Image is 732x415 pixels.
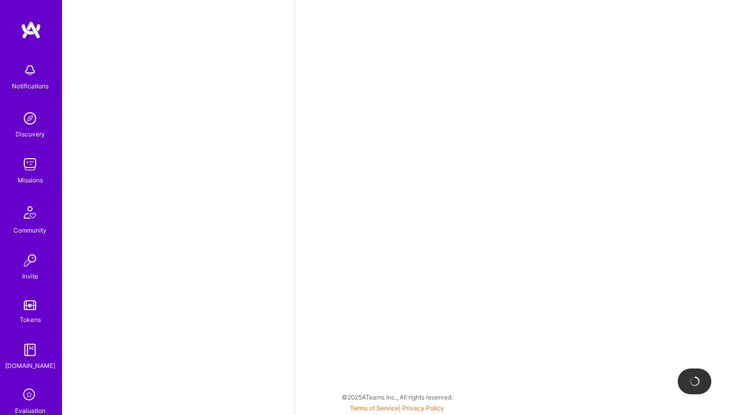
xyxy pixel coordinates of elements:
div: Community [13,225,47,236]
img: tokens [24,300,36,310]
img: teamwork [20,154,40,175]
img: logo [21,21,41,39]
div: Missions [18,175,43,186]
i: icon SelectionTeam [20,386,40,405]
img: bell [20,60,40,81]
div: Discovery [16,129,45,140]
img: guide book [20,340,40,360]
div: Tokens [20,314,41,325]
div: Notifications [12,81,49,91]
div: © 2025 ATeams Inc., All rights reserved. [62,384,732,410]
img: Community [18,200,42,225]
a: Privacy Policy [402,404,444,412]
span: | [350,404,444,412]
img: Invite [20,250,40,271]
div: [DOMAIN_NAME] [5,360,55,371]
div: Invite [22,271,38,282]
a: Terms of Service [350,404,399,412]
img: discovery [20,108,40,129]
img: loading [687,374,701,389]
